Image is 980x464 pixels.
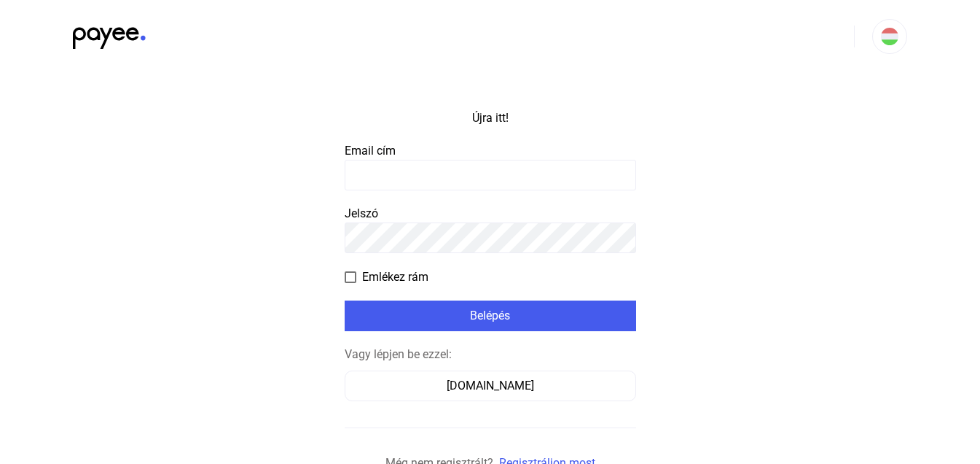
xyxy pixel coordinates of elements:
[872,19,907,54] button: HU
[345,206,378,220] font: Jelszó
[345,371,636,401] button: [DOMAIN_NAME]
[447,379,534,393] font: [DOMAIN_NAME]
[345,144,396,158] font: Email cím
[470,309,510,322] font: Belépés
[881,28,898,45] img: HU
[345,379,636,393] a: [DOMAIN_NAME]
[345,301,636,331] button: Belépés
[345,347,452,361] font: Vagy lépjen be ezzel:
[472,111,509,125] font: Újra itt!
[362,270,428,284] font: Emlékez rám
[73,19,146,49] img: black-payee-blue-dot.svg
